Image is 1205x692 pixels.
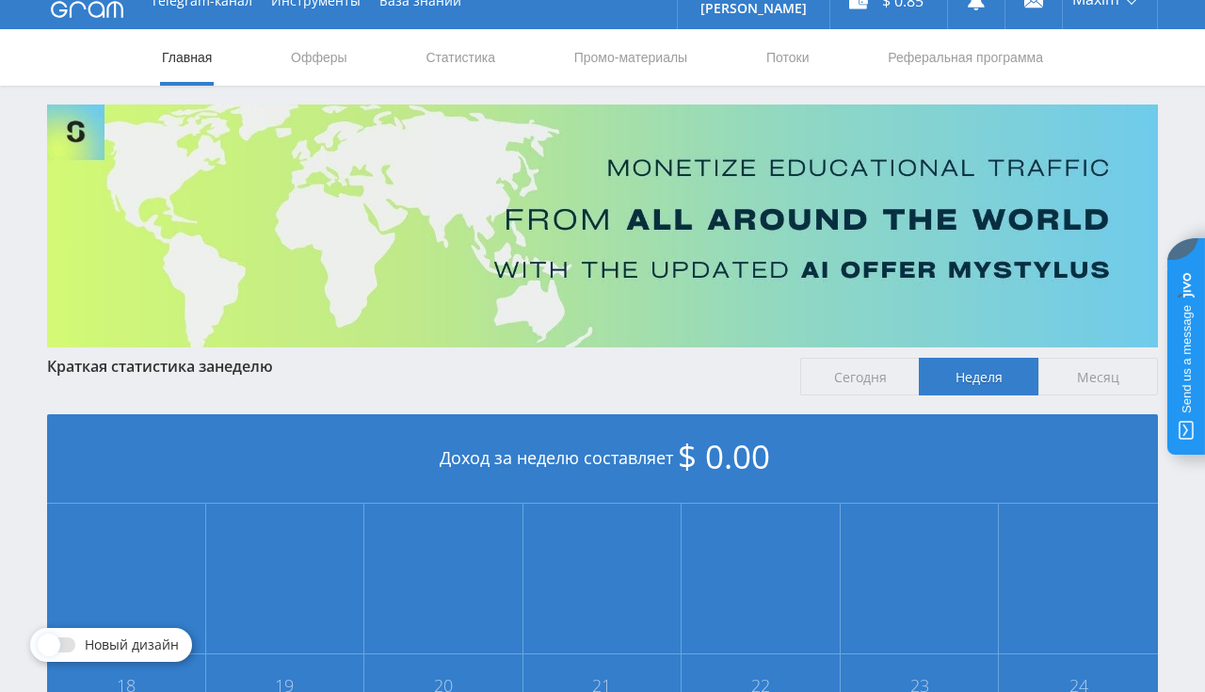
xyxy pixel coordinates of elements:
[289,29,349,86] a: Офферы
[47,105,1158,347] img: Banner
[47,414,1158,504] div: Доход за неделю составляет
[700,1,807,16] p: [PERSON_NAME]
[919,358,1038,395] span: Неделя
[215,356,273,377] span: неделю
[800,358,920,395] span: Сегодня
[160,29,214,86] a: Главная
[678,434,770,478] span: $ 0.00
[764,29,811,86] a: Потоки
[47,358,781,375] div: Краткая статистика за
[1038,358,1158,395] span: Месяц
[85,637,179,652] span: Новый дизайн
[572,29,689,86] a: Промо-материалы
[886,29,1045,86] a: Реферальная программа
[424,29,497,86] a: Статистика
